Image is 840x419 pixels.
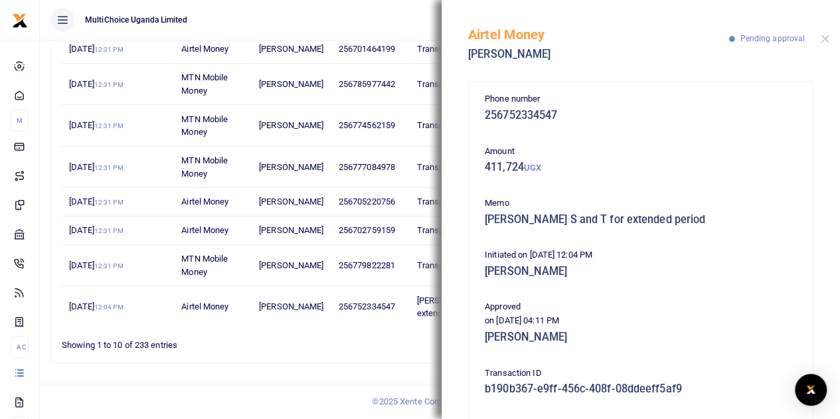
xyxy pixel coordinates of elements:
span: 256705220756 [339,197,395,207]
p: Amount [485,145,797,159]
span: MTN Mobile Money [181,254,228,277]
a: logo-small logo-large logo-large [12,15,28,25]
span: Transport refund for [DATE] [416,44,521,54]
span: 256779822281 [339,260,395,270]
small: 12:31 PM [94,262,124,270]
span: Transport refund for [DATE] [416,162,521,172]
button: Close [821,35,829,43]
img: logo-small [12,13,28,29]
h5: Airtel Money [468,27,729,42]
span: MultiChoice Uganda Limited [80,14,193,26]
span: [DATE] [69,120,123,130]
h5: b190b367-e9ff-456c-408f-08ddeeff5af9 [485,382,797,396]
span: Pending approval [740,34,805,43]
small: 12:31 PM [94,199,124,206]
small: 12:31 PM [94,81,124,88]
h5: 411,724 [485,161,797,174]
span: Transport refund for [DATE] [416,79,521,89]
span: [DATE] [69,260,123,270]
div: Open Intercom Messenger [795,374,827,406]
span: 256777084978 [339,162,395,172]
span: Transport refund for [DATE] [416,120,521,130]
h5: 256752334547 [485,109,797,122]
span: Airtel Money [181,44,228,54]
p: Phone number [485,92,797,106]
span: [PERSON_NAME] [259,225,323,235]
small: 12:04 PM [94,303,124,311]
h5: [PERSON_NAME] [485,331,797,344]
span: [DATE] [69,44,123,54]
span: 256752334547 [339,301,395,311]
h5: [PERSON_NAME] [468,48,729,61]
span: [PERSON_NAME] [259,197,323,207]
span: MTN Mobile Money [181,114,228,137]
span: [DATE] [69,79,123,89]
span: Transport refund for [DATE] [416,225,521,235]
span: [PERSON_NAME] [259,44,323,54]
span: MTN Mobile Money [181,155,228,179]
span: [PERSON_NAME] [259,260,323,270]
span: [DATE] [69,197,123,207]
span: MTN Mobile Money [181,72,228,96]
span: [DATE] [69,225,123,235]
span: [DATE] [69,162,123,172]
small: 12:31 PM [94,46,124,53]
p: Initiated on [DATE] 12:04 PM [485,248,797,262]
p: on [DATE] 04:11 PM [485,314,797,328]
span: 256701464199 [339,44,395,54]
h5: [PERSON_NAME] S and T for extended period [485,213,797,226]
span: [PERSON_NAME] [259,301,323,311]
small: UGX [524,163,541,173]
li: Ac [11,336,29,358]
span: [PERSON_NAME] S and T for extended period [416,295,525,319]
span: [PERSON_NAME] [259,120,323,130]
span: Airtel Money [181,301,228,311]
span: Airtel Money [181,225,228,235]
div: Showing 1 to 10 of 233 entries [62,331,372,352]
span: Transport refund for [DATE] [416,197,521,207]
span: 256774562159 [339,120,395,130]
span: Airtel Money [181,197,228,207]
span: [PERSON_NAME] [259,79,323,89]
span: [PERSON_NAME] [259,162,323,172]
p: Memo [485,197,797,210]
span: 256785977442 [339,79,395,89]
h5: [PERSON_NAME] [485,265,797,278]
li: M [11,110,29,131]
span: [DATE] [69,301,123,311]
p: Transaction ID [485,367,797,380]
p: Approved [485,300,797,314]
span: 256702759159 [339,225,395,235]
small: 12:31 PM [94,164,124,171]
small: 12:31 PM [94,122,124,129]
span: Transport refund for [DATE] [416,260,521,270]
small: 12:31 PM [94,227,124,234]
